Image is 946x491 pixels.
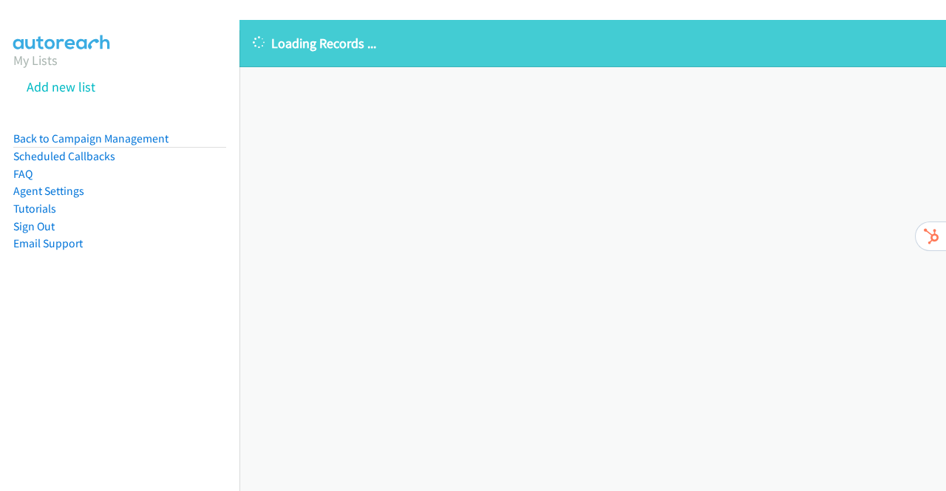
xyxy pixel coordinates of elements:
a: Scheduled Callbacks [13,149,115,163]
p: Loading Records ... [253,33,933,53]
a: FAQ [13,167,33,181]
a: Back to Campaign Management [13,131,169,145]
a: Sign Out [13,219,55,233]
a: Tutorials [13,202,56,216]
a: Agent Settings [13,184,84,198]
a: Add new list [27,78,95,95]
a: Email Support [13,236,83,250]
a: My Lists [13,52,58,69]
